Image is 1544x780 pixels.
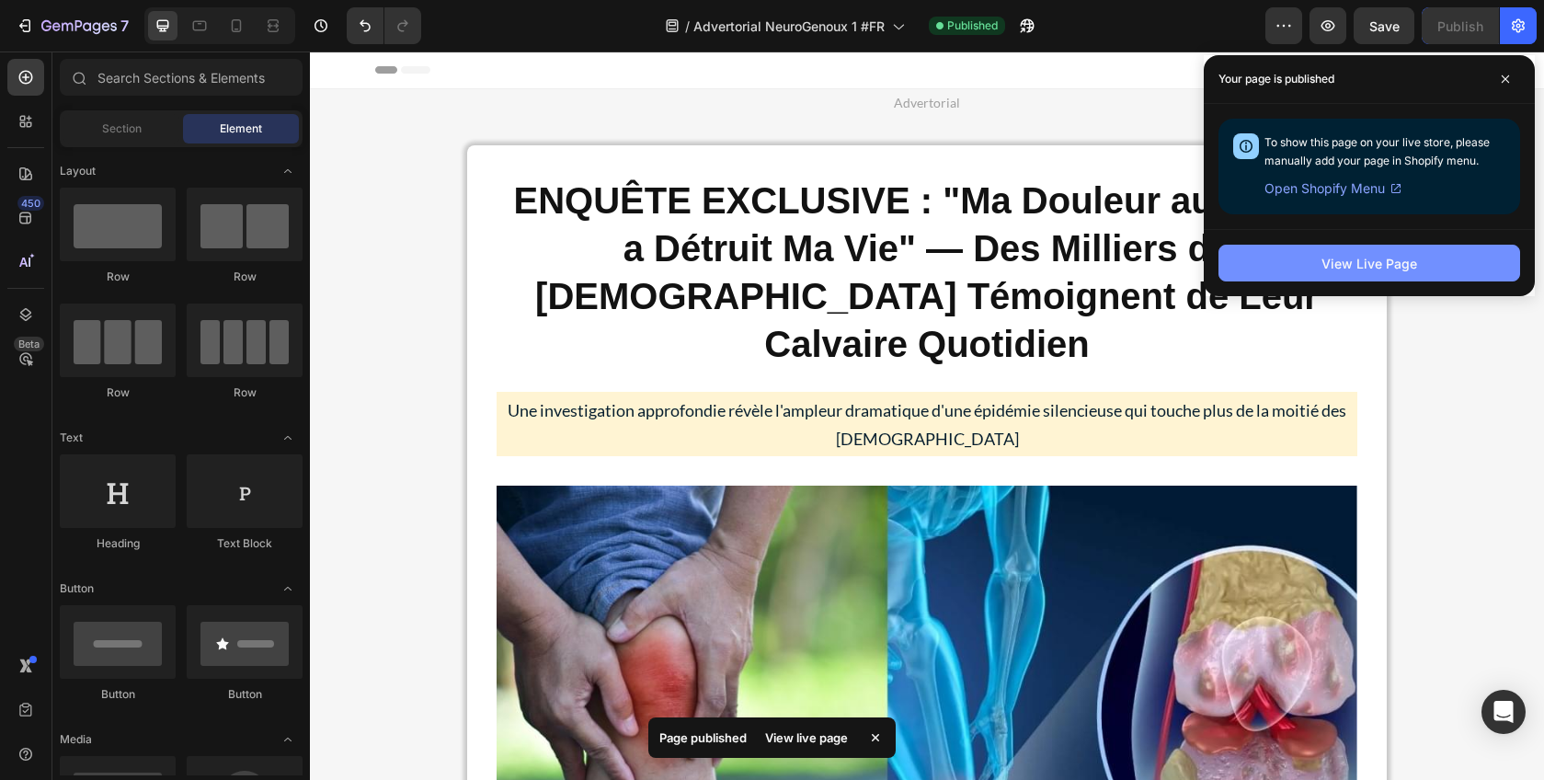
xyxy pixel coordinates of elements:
[120,15,129,37] p: 7
[1218,245,1520,281] button: View Live Page
[1264,178,1385,200] span: Open Shopify Menu
[273,574,303,603] span: Toggle open
[14,337,44,351] div: Beta
[60,731,92,748] span: Media
[659,728,747,747] p: Page published
[187,269,303,285] div: Row
[60,686,176,703] div: Button
[60,384,176,401] div: Row
[1437,17,1483,36] div: Publish
[1481,690,1526,734] div: Open Intercom Messenger
[273,156,303,186] span: Toggle open
[220,120,262,137] span: Element
[1354,7,1414,44] button: Save
[60,430,83,446] span: Text
[60,59,303,96] input: Search Sections & Elements
[187,535,303,552] div: Text Block
[187,686,303,703] div: Button
[7,7,137,44] button: 7
[693,17,885,36] span: Advertorial NeuroGenoux 1 #FR
[60,269,176,285] div: Row
[754,725,859,751] div: View live page
[187,384,303,401] div: Row
[1218,70,1334,88] p: Your page is published
[60,580,94,597] span: Button
[60,163,96,179] span: Layout
[1321,254,1417,273] div: View Live Page
[347,7,421,44] div: Undo/Redo
[947,17,998,34] span: Published
[1264,135,1490,167] span: To show this page on your live store, please manually add your page in Shopify menu.
[310,52,1544,780] iframe: Design area
[273,725,303,754] span: Toggle open
[1422,7,1499,44] button: Publish
[102,120,142,137] span: Section
[60,535,176,552] div: Heading
[1369,18,1400,34] span: Save
[273,423,303,453] span: Toggle open
[685,17,690,36] span: /
[17,196,44,211] div: 450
